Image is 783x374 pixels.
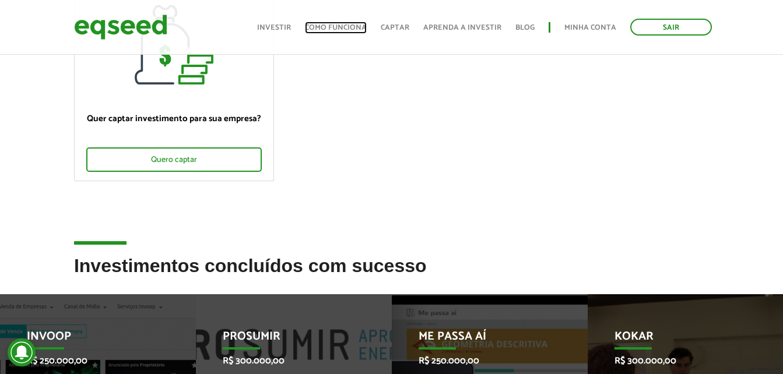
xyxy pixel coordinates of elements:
[223,355,347,366] p: R$ 300.000,00
[305,24,367,31] a: Como funciona
[27,330,152,350] p: Invoop
[86,114,262,124] p: Quer captar investimento para sua empresa?
[223,330,347,350] p: Prosumir
[630,19,712,36] a: Sair
[86,147,262,172] div: Quero captar
[423,24,501,31] a: Aprenda a investir
[615,330,739,350] p: Kokar
[615,355,739,366] p: R$ 300.000,00
[564,24,616,31] a: Minha conta
[515,24,535,31] a: Blog
[74,256,709,294] h2: Investimentos concluídos com sucesso
[74,12,167,43] img: EqSeed
[257,24,291,31] a: Investir
[381,24,409,31] a: Captar
[419,355,543,366] p: R$ 250.000,00
[419,330,543,350] p: Me Passa Aí
[27,355,152,366] p: R$ 250.000,00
